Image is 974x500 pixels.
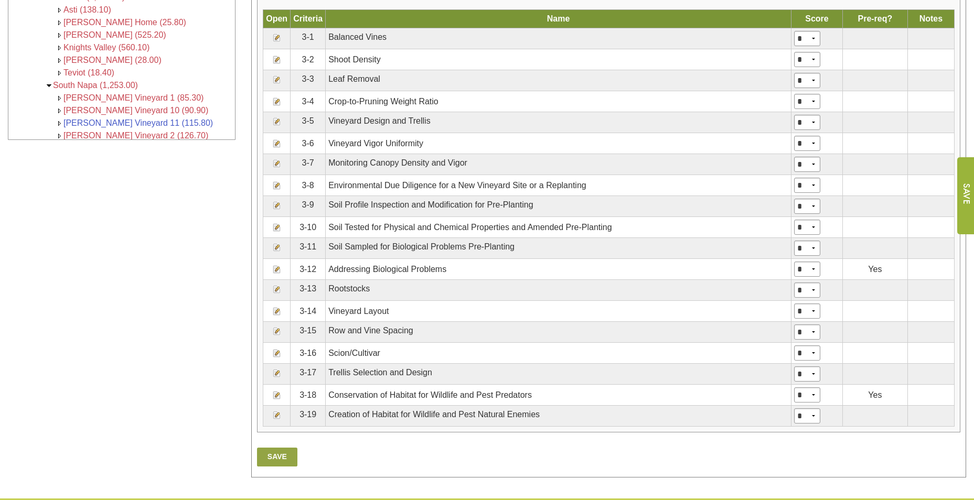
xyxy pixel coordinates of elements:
[63,43,149,52] a: Knights Valley (560.10)
[53,81,138,90] a: South Napa (1,253.00)
[291,112,326,133] td: 3-5
[291,217,326,238] td: 3-10
[957,157,974,234] input: Submit
[843,385,908,406] td: Yes
[263,10,291,28] th: Open
[326,10,791,28] th: Name
[63,56,162,64] a: [PERSON_NAME] (28.00)
[326,91,791,112] td: Crop-to-Pruning Weight Ratio
[291,91,326,112] td: 3-4
[326,217,791,238] td: Soil Tested for Physical and Chemical Properties and Amended Pre-Planting
[291,280,326,301] td: 3-13
[291,259,326,280] td: 3-12
[63,30,166,39] a: [PERSON_NAME] (525.20)
[291,343,326,364] td: 3-16
[63,93,204,102] a: [PERSON_NAME] Vineyard 1 (85.30)
[326,133,791,154] td: Vineyard Vigor Uniformity
[326,364,791,385] td: Trellis Selection and Design
[326,28,791,49] td: Balanced Vines
[843,259,908,280] td: Yes
[291,175,326,196] td: 3-8
[291,301,326,322] td: 3-14
[326,196,791,217] td: Soil Profile Inspection and Modification for Pre-Planting
[326,259,791,280] td: Addressing Biological Problems
[63,18,186,27] a: [PERSON_NAME] Home (25.80)
[326,280,791,301] td: Rootstocks
[45,82,53,90] img: Collapse <span class='AgFacilityColorRed'>South Napa (1,253.00)</span>
[63,106,208,115] a: [PERSON_NAME] Vineyard 10 (90.90)
[326,343,791,364] td: Scion/Cultivar
[63,68,114,77] a: Teviot (18.40)
[326,175,791,196] td: Environmental Due Diligence for a New Vineyard Site or a Replanting
[326,70,791,91] td: Leaf Removal
[63,131,208,140] a: [PERSON_NAME] Vineyard 2 (126.70)
[291,364,326,385] td: 3-17
[291,385,326,406] td: 3-18
[326,49,791,70] td: Shoot Density
[291,196,326,217] td: 3-9
[791,10,842,28] th: Score
[326,301,791,322] td: Vineyard Layout
[63,5,111,14] a: Asti (138.10)
[291,28,326,49] td: 3-1
[326,154,791,175] td: Monitoring Canopy Density and Vigor
[326,322,791,343] td: Row and Vine Spacing
[291,154,326,175] td: 3-7
[257,448,297,466] a: Save
[291,10,326,28] th: Criteria
[326,112,791,133] td: Vineyard Design and Trellis
[326,385,791,406] td: Conservation of Habitat for Wildlife and Pest Predators
[291,133,326,154] td: 3-6
[907,10,954,28] th: Notes
[291,406,326,427] td: 3-19
[291,49,326,70] td: 3-2
[63,118,213,127] a: [PERSON_NAME] Vineyard 11 (115.80)
[291,322,326,343] td: 3-15
[291,70,326,91] td: 3-3
[326,406,791,427] td: Creation of Habitat for Wildlife and Pest Natural Enemies
[843,10,908,28] th: Pre-req?
[291,238,326,259] td: 3-11
[326,238,791,259] td: Soil Sampled for Biological Problems Pre-Planting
